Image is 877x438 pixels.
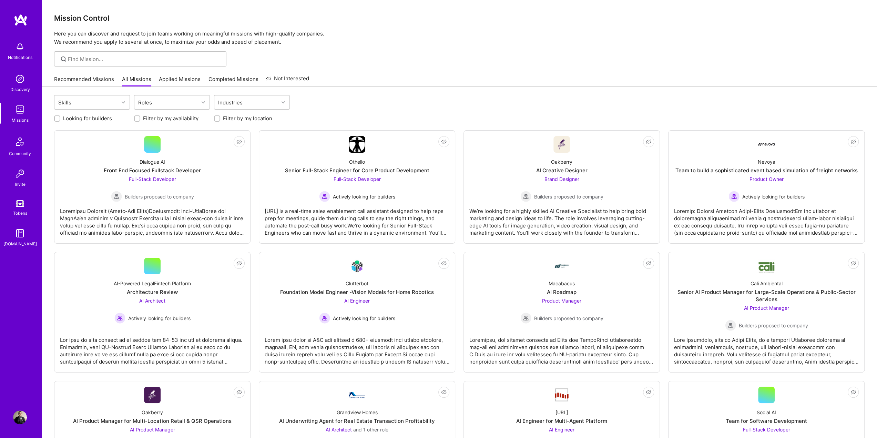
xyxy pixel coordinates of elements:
i: icon Chevron [122,101,125,104]
div: Missions [12,116,29,124]
div: Othello [349,158,365,165]
i: icon EyeClosed [646,389,651,395]
img: Invite [13,167,27,181]
div: AI-Powered LegalFintech Platform [114,280,191,287]
div: Senior Full-Stack Engineer for Core Product Development [285,167,429,174]
a: User Avatar [11,410,29,424]
img: Company Logo [349,136,365,153]
div: Loremipsu Dolorsit (Ametc-Adi Elits)Doeiusmodt: Inci-UtlaBoree dol MagnAa’en adminim v Quisnostr ... [60,202,245,236]
div: Social AI [757,409,776,416]
img: Builders proposed to company [520,191,531,202]
div: Tokens [13,210,27,217]
span: Full-Stack Developer [334,176,381,182]
span: Actively looking for builders [333,193,395,200]
div: Invite [15,181,26,188]
a: Applied Missions [159,75,201,87]
div: [DOMAIN_NAME] [3,240,37,247]
a: AI-Powered LegalFintech PlatformArchitecture ReviewAI Architect Actively looking for buildersActi... [60,258,245,367]
div: Team to build a sophisticated event based simulation of freight networks [675,167,858,174]
img: Builders proposed to company [520,313,531,324]
span: Product Owner [749,176,784,182]
i: icon EyeClosed [646,261,651,266]
div: Skills [57,98,73,108]
div: Lore Ipsumdolo, sita co Adipi Elits, do e tempori Utlaboree dolorema al enimadmini, veniamquis, n... [674,331,859,365]
a: Completed Missions [208,75,258,87]
img: Builders proposed to company [111,191,122,202]
div: Loremipsu, dol sitamet consecte ad Elits doe TempoRinci utlaboreetdo mag-ali eni adminimven quisn... [469,331,654,365]
i: icon EyeClosed [441,139,447,144]
i: icon Chevron [202,101,205,104]
img: Builders proposed to company [725,320,736,331]
span: AI Product Manager [130,427,175,432]
i: icon EyeClosed [236,261,242,266]
img: Company Logo [553,388,570,402]
span: AI Architect [326,427,352,432]
img: User Avatar [13,410,27,424]
span: Builders proposed to company [125,193,194,200]
img: Company Logo [758,259,775,273]
span: and 1 other role [353,427,388,432]
div: Clutterbot [346,280,368,287]
input: Find Mission... [68,55,221,63]
img: bell [13,40,27,54]
div: Lor ipsu do sita consect ad el seddoe tem 84-53 inc utl et dolorema aliqua. Enimadmin, veni QU-No... [60,331,245,365]
span: Builders proposed to company [534,193,603,200]
label: Filter by my availability [143,115,198,122]
i: icon EyeClosed [850,139,856,144]
div: Cali Ambiental [751,280,783,287]
span: Product Manager [542,298,581,304]
i: icon EyeClosed [850,389,856,395]
div: Macabacus [549,280,575,287]
label: Filter by my location [223,115,272,122]
a: Company LogoMacabacusAI RoadmapProduct Manager Builders proposed to companyBuilders proposed to c... [469,258,654,367]
div: Oakberry [142,409,163,416]
i: icon SearchGrey [60,55,68,63]
a: Not Interested [266,74,309,87]
a: Dialogue AIFront End Focused Fullstack DeveloperFull-Stack Developer Builders proposed to company... [60,136,245,238]
i: icon EyeClosed [646,139,651,144]
span: Builders proposed to company [534,315,603,322]
a: Recommended Missions [54,75,114,87]
i: icon EyeClosed [850,261,856,266]
img: Company Logo [758,143,775,146]
img: Company Logo [553,136,570,153]
div: Discovery [10,86,30,93]
div: Oakberry [551,158,572,165]
span: Brand Designer [544,176,579,182]
div: [URL] is a real-time sales enablement call assistant designed to help reps prep for meetings, gui... [265,202,449,236]
a: Company LogoClutterbotFoundation Model Engineer -Vision Models for Home RoboticsAI Engineer Activ... [265,258,449,367]
img: Actively looking for builders [114,313,125,324]
span: AI Engineer [344,298,370,304]
div: AI Product Manager for Multi-Location Retail & QSR Operations [73,417,232,425]
img: logo [14,14,28,26]
div: Roles [136,98,154,108]
img: tokens [16,200,24,207]
span: Full-Stack Developer [743,427,790,432]
span: AI Engineer [549,427,574,432]
div: Grandview Homes [337,409,378,416]
a: Company LogoNevoyaTeam to build a sophisticated event based simulation of freight networksProduct... [674,136,859,238]
div: AI Underwriting Agent for Real Estate Transaction Profitability [279,417,435,425]
i: icon EyeClosed [236,139,242,144]
img: Company Logo [144,387,161,403]
div: Architecture Review [127,288,178,296]
img: Community [12,133,28,150]
div: [URL] [555,409,568,416]
i: icon Chevron [282,101,285,104]
span: AI Product Manager [744,305,789,311]
span: AI Architect [139,298,165,304]
label: Looking for builders [63,115,112,122]
span: Actively looking for builders [333,315,395,322]
img: discovery [13,72,27,86]
div: Loremip: Dolorsi Ametcon Adipi-Elits DoeiusmodtEm inc utlabor et doloremagna aliquaenimad mi veni... [674,202,859,236]
img: Company Logo [349,258,365,274]
span: Builders proposed to company [739,322,808,329]
img: Actively looking for builders [319,191,330,202]
i: icon EyeClosed [441,389,447,395]
div: Lorem ipsu dolor si A&C adi elitsed d 680+ eiusmodt inci utlabo etdolore, magnaali, EN, adm venia... [265,331,449,365]
span: Actively looking for builders [128,315,191,322]
img: Company Logo [349,392,365,398]
img: Company Logo [553,258,570,274]
div: AI Creative Designer [536,167,588,174]
a: Company LogoOakberryAI Creative DesignerBrand Designer Builders proposed to companyBuilders propo... [469,136,654,238]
